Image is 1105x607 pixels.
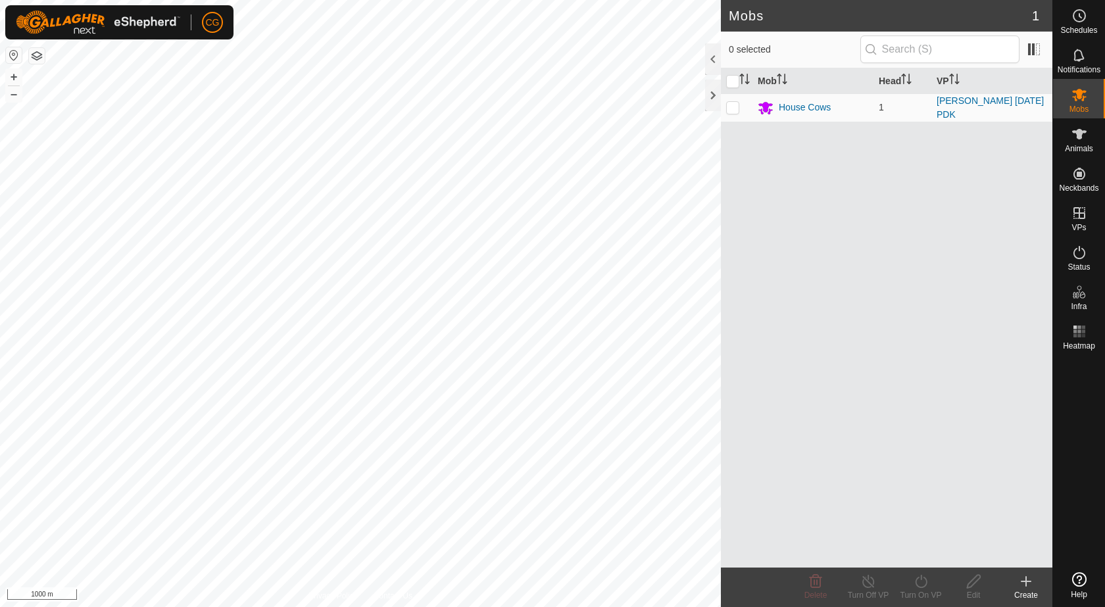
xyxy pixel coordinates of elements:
[374,590,412,602] a: Contact Us
[1069,105,1089,113] span: Mobs
[1060,26,1097,34] span: Schedules
[777,76,787,86] p-sorticon: Activate to sort
[206,16,220,30] span: CG
[1068,263,1090,271] span: Status
[1058,66,1100,74] span: Notifications
[1071,224,1086,231] span: VPs
[752,68,873,94] th: Mob
[739,76,750,86] p-sorticon: Activate to sort
[1000,589,1052,601] div: Create
[6,47,22,63] button: Reset Map
[6,69,22,85] button: +
[931,68,1052,94] th: VP
[860,36,1019,63] input: Search (S)
[804,591,827,600] span: Delete
[29,48,45,64] button: Map Layers
[1063,342,1095,350] span: Heatmap
[937,95,1044,120] a: [PERSON_NAME] [DATE] PDK
[16,11,180,34] img: Gallagher Logo
[1071,303,1087,310] span: Infra
[949,76,960,86] p-sorticon: Activate to sort
[1065,145,1093,153] span: Animals
[1032,6,1039,26] span: 1
[873,68,931,94] th: Head
[1053,567,1105,604] a: Help
[308,590,358,602] a: Privacy Policy
[6,86,22,102] button: –
[947,589,1000,601] div: Edit
[1071,591,1087,598] span: Help
[842,589,895,601] div: Turn Off VP
[729,8,1032,24] h2: Mobs
[1059,184,1098,192] span: Neckbands
[895,589,947,601] div: Turn On VP
[901,76,912,86] p-sorticon: Activate to sort
[779,101,831,114] div: House Cows
[879,102,884,112] span: 1
[729,43,860,57] span: 0 selected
